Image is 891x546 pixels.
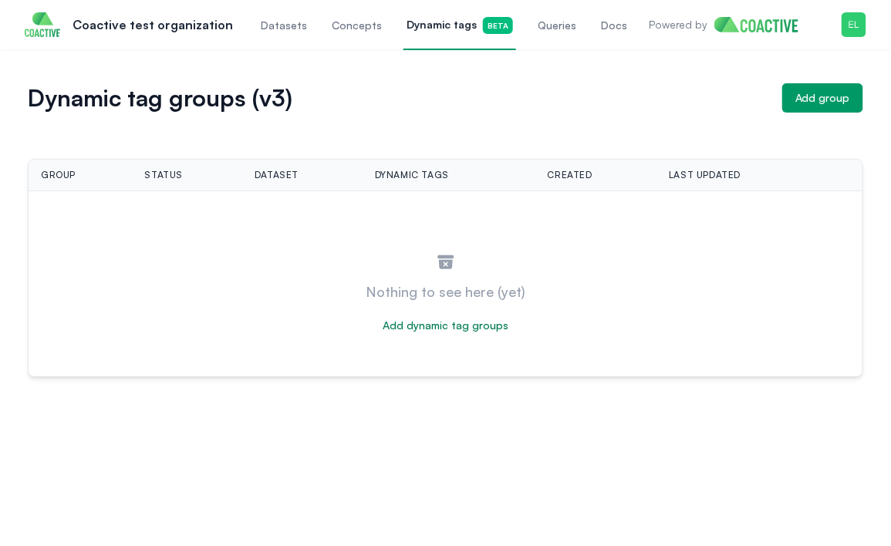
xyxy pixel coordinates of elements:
[144,169,183,181] span: Status
[255,169,299,181] span: Dataset
[782,83,863,113] button: Add group
[714,17,811,32] img: Home
[332,18,382,33] span: Concepts
[73,15,233,34] p: Coactive test organization
[366,281,525,302] h3: Nothing to see here (yet)
[842,12,866,37] img: Menu for the logged in user
[383,318,508,333] div: Add dynamic tag groups
[538,18,576,33] span: Queries
[370,312,521,339] button: Add dynamic tag groups
[407,17,513,34] span: Dynamic tags
[25,12,60,37] img: Coactive test organization
[669,169,741,181] span: Last updated
[375,169,449,181] span: Dynamic tags
[28,87,770,109] h1: Dynamic tag groups (v3)
[795,90,850,106] div: Add group
[483,17,513,34] span: Beta
[649,17,708,32] p: Powered by
[548,169,592,181] span: Created
[41,169,76,181] span: Group
[261,18,307,33] span: Datasets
